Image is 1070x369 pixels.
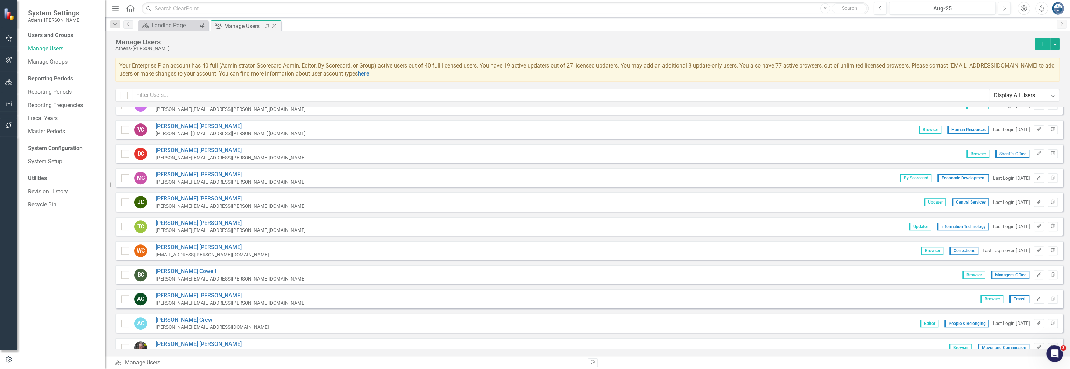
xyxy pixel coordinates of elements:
[28,101,98,109] a: Reporting Frequencies
[995,150,1029,158] span: Sheriff's Office
[156,179,306,185] div: [PERSON_NAME][EMAIL_ADDRESS][PERSON_NAME][DOMAIN_NAME]
[134,148,147,160] div: DC
[156,122,306,130] a: [PERSON_NAME] [PERSON_NAME]
[1061,345,1066,351] span: 3
[1051,2,1064,15] img: Andy Minish
[842,5,857,11] span: Search
[993,320,1030,327] div: Last Login [DATE]
[142,2,869,15] input: Search ClearPoint...
[921,247,943,255] span: Browser
[28,158,98,166] a: System Setup
[28,175,98,183] div: Utilities
[952,198,989,206] span: Central Services
[156,316,269,324] a: [PERSON_NAME] Crew
[156,251,269,258] div: [EMAIL_ADDRESS][PERSON_NAME][DOMAIN_NAME]
[983,247,1030,254] div: Last Login over [DATE]
[944,320,989,327] span: People & Belonging
[28,17,81,23] small: Athens-[PERSON_NAME]
[156,155,306,161] div: [PERSON_NAME][EMAIL_ADDRESS][PERSON_NAME][DOMAIN_NAME]
[115,359,582,367] div: Manage Users
[156,268,306,276] a: [PERSON_NAME] Cowell
[949,344,972,352] span: Browser
[115,38,1032,46] div: Manage Users
[1046,345,1063,362] iframe: Intercom live chat
[1009,295,1029,303] span: Transit
[140,21,198,30] a: Landing Page
[28,58,98,66] a: Manage Groups
[156,203,306,210] div: [PERSON_NAME][EMAIL_ADDRESS][PERSON_NAME][DOMAIN_NAME]
[993,126,1030,133] div: Last Login [DATE]
[993,175,1030,182] div: Last Login [DATE]
[949,247,978,255] span: Corrections
[134,244,147,257] div: WC
[134,317,147,330] div: AC
[909,223,931,230] span: Updater
[937,174,989,182] span: Economic Development
[115,46,1032,51] div: Athens-[PERSON_NAME]
[156,340,306,348] a: [PERSON_NAME] [PERSON_NAME]
[994,91,1047,99] div: Display All Users
[156,243,269,251] a: [PERSON_NAME] [PERSON_NAME]
[28,144,98,152] div: System Configuration
[832,3,867,13] button: Search
[919,126,941,134] span: Browser
[28,31,98,40] div: Users and Groups
[156,276,306,282] div: [PERSON_NAME][EMAIL_ADDRESS][PERSON_NAME][DOMAIN_NAME]
[358,70,369,77] a: here
[889,2,996,15] button: Aug-25
[28,201,98,209] a: Recycle Bin
[920,320,938,327] span: Editor
[134,172,147,184] div: MC
[28,75,98,83] div: Reporting Periods
[134,269,147,281] div: BC
[900,174,931,182] span: By Scorecard
[937,223,989,230] span: Information Technology
[134,341,147,354] img: John Culpepper
[156,195,306,203] a: [PERSON_NAME] [PERSON_NAME]
[156,219,306,227] a: [PERSON_NAME] [PERSON_NAME]
[980,295,1003,303] span: Browser
[891,5,993,13] div: Aug-25
[156,171,306,179] a: [PERSON_NAME] [PERSON_NAME]
[924,198,946,206] span: Updater
[28,9,81,17] span: System Settings
[156,324,269,331] div: [PERSON_NAME][EMAIL_ADDRESS][DOMAIN_NAME]
[156,300,306,306] div: [PERSON_NAME][EMAIL_ADDRESS][PERSON_NAME][DOMAIN_NAME]
[134,123,147,136] div: VC
[156,147,306,155] a: [PERSON_NAME] [PERSON_NAME]
[28,128,98,136] a: Master Periods
[991,271,1029,279] span: Manager's Office
[28,88,98,96] a: Reporting Periods
[134,220,147,233] div: TC
[134,196,147,208] div: JC
[28,188,98,196] a: Revision History
[132,89,989,102] input: Filter Users...
[3,8,16,20] img: ClearPoint Strategy
[28,114,98,122] a: Fiscal Years
[156,130,306,137] div: [PERSON_NAME][EMAIL_ADDRESS][PERSON_NAME][DOMAIN_NAME]
[947,126,989,134] span: Human Resources
[993,223,1030,230] div: Last Login [DATE]
[156,106,306,113] div: [PERSON_NAME][EMAIL_ADDRESS][PERSON_NAME][DOMAIN_NAME]
[119,62,1055,77] span: Your Enterprise Plan account has 40 full (Administrator, Scorecard Admin, Editor, By Scorecard, o...
[966,150,989,158] span: Browser
[28,45,98,53] a: Manage Users
[993,199,1030,206] div: Last Login [DATE]
[134,293,147,305] div: AC
[962,271,985,279] span: Browser
[224,22,262,30] div: Manage Users
[156,227,306,234] div: [PERSON_NAME][EMAIL_ADDRESS][PERSON_NAME][DOMAIN_NAME]
[156,292,306,300] a: [PERSON_NAME] [PERSON_NAME]
[978,344,1029,352] span: Mayor and Commission
[151,21,198,30] div: Landing Page
[156,348,306,355] div: [PERSON_NAME][EMAIL_ADDRESS][PERSON_NAME][DOMAIN_NAME]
